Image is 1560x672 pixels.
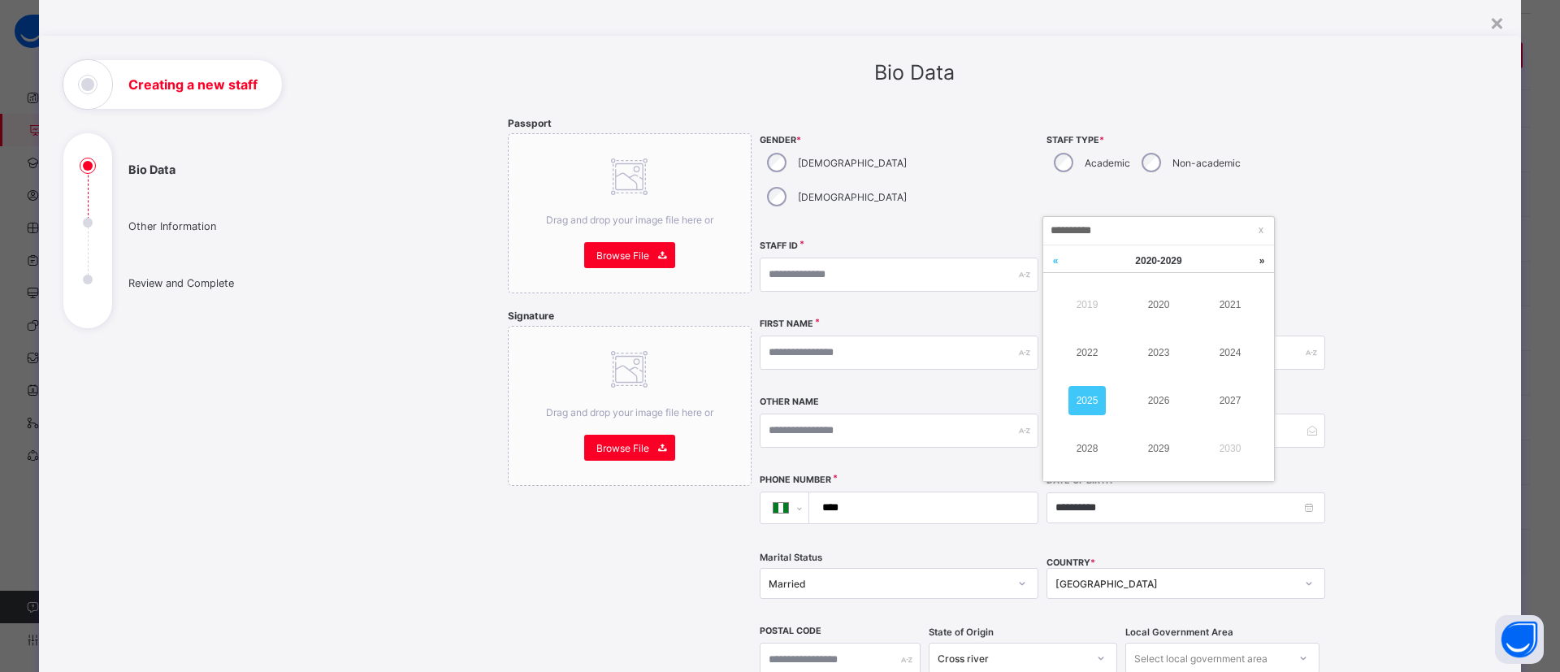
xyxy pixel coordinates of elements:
a: 2027 [1211,386,1249,415]
span: Passport [508,117,552,129]
div: × [1489,8,1505,36]
span: Drag and drop your image file here or [546,214,713,226]
td: 2021 [1194,280,1266,328]
label: Postal Code [760,626,821,636]
a: 2020-2029 [1085,245,1232,276]
td: 2026 [1123,377,1194,425]
td: 2024 [1194,328,1266,376]
a: 2024 [1211,338,1249,367]
div: [GEOGRAPHIC_DATA] [1055,578,1295,590]
label: [DEMOGRAPHIC_DATA] [798,157,907,169]
a: 2029 [1140,434,1177,463]
label: Staff ID [760,241,798,251]
a: 2028 [1068,434,1106,463]
span: Bio Data [874,60,955,85]
h1: Creating a new staff [128,78,258,91]
span: Local Government Area [1125,626,1233,638]
div: Married [769,578,1008,590]
td: 2025 [1051,377,1123,425]
a: 2023 [1140,338,1177,367]
span: 2020 - 2029 [1135,255,1181,267]
a: 2020 [1140,290,1177,319]
td: 2028 [1051,425,1123,473]
button: Open asap [1495,615,1544,664]
label: Academic [1085,157,1130,169]
span: Signature [508,310,554,322]
td: 2027 [1194,377,1266,425]
span: Staff Type [1046,135,1325,145]
a: 2026 [1140,386,1177,415]
span: Drag and drop your image file here or [546,406,713,418]
td: 2030 [1194,425,1266,473]
a: 2019 [1068,290,1106,319]
div: Drag and drop your image file here orBrowse File [508,326,752,486]
span: Browse File [596,442,649,454]
a: Next decade [1250,245,1274,276]
a: 2025 [1068,386,1106,415]
label: Other Name [760,397,819,407]
div: Cross river [938,652,1087,665]
label: Phone Number [760,475,831,485]
a: 2022 [1068,338,1106,367]
span: Browse File [596,249,649,262]
td: 2029 [1123,425,1194,473]
label: [DEMOGRAPHIC_DATA] [798,191,907,203]
div: Drag and drop your image file here orBrowse File [508,133,752,293]
td: 2023 [1123,328,1194,376]
a: Last decade [1043,245,1068,276]
span: State of Origin [929,626,994,638]
td: 2020 [1123,280,1194,328]
label: Non-academic [1172,157,1241,169]
td: 2022 [1051,328,1123,376]
td: 2019 [1051,280,1123,328]
a: 2030 [1211,434,1249,463]
a: 2021 [1211,290,1249,319]
span: Gender [760,135,1038,145]
label: First Name [760,319,813,329]
span: COUNTRY [1046,557,1095,568]
span: Marital Status [760,552,822,563]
